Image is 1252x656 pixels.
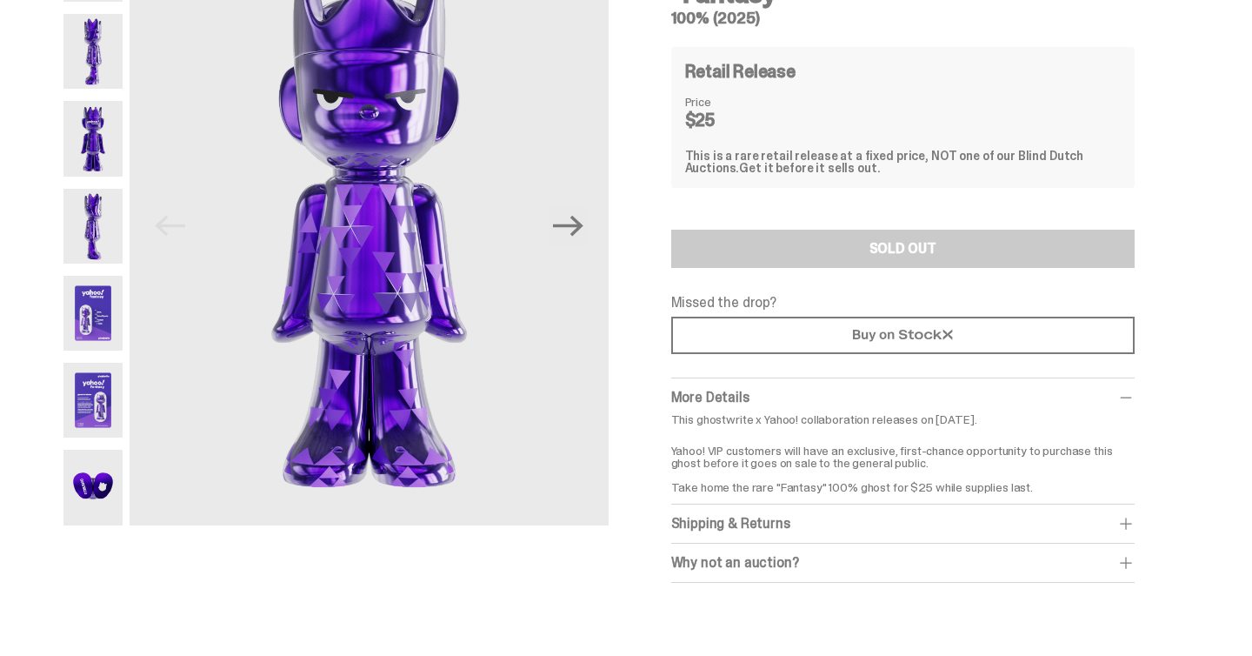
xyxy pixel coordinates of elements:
[63,363,123,438] img: Yahoo-HG---6.png
[685,111,772,129] dd: $25
[671,554,1135,572] div: Why not an auction?
[63,276,123,351] img: Yahoo-HG---5.png
[549,207,588,245] button: Next
[685,150,1121,174] div: This is a rare retail release at a fixed price, NOT one of our Blind Dutch Auctions.
[671,388,749,406] span: More Details
[869,242,936,256] div: SOLD OUT
[671,515,1135,532] div: Shipping & Returns
[63,101,123,176] img: Yahoo-HG---3.png
[739,160,880,176] span: Get it before it sells out.
[63,14,123,89] img: Yahoo-HG---2.png
[671,10,1135,26] h5: 100% (2025)
[685,63,796,80] h4: Retail Release
[63,450,123,525] img: Yahoo-HG---7.png
[685,96,772,108] dt: Price
[671,230,1135,268] button: SOLD OUT
[671,413,1135,425] p: This ghostwrite x Yahoo! collaboration releases on [DATE].
[671,432,1135,493] p: Yahoo! VIP customers will have an exclusive, first-chance opportunity to purchase this ghost befo...
[671,296,1135,310] p: Missed the drop?
[63,189,123,264] img: Yahoo-HG---4.png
